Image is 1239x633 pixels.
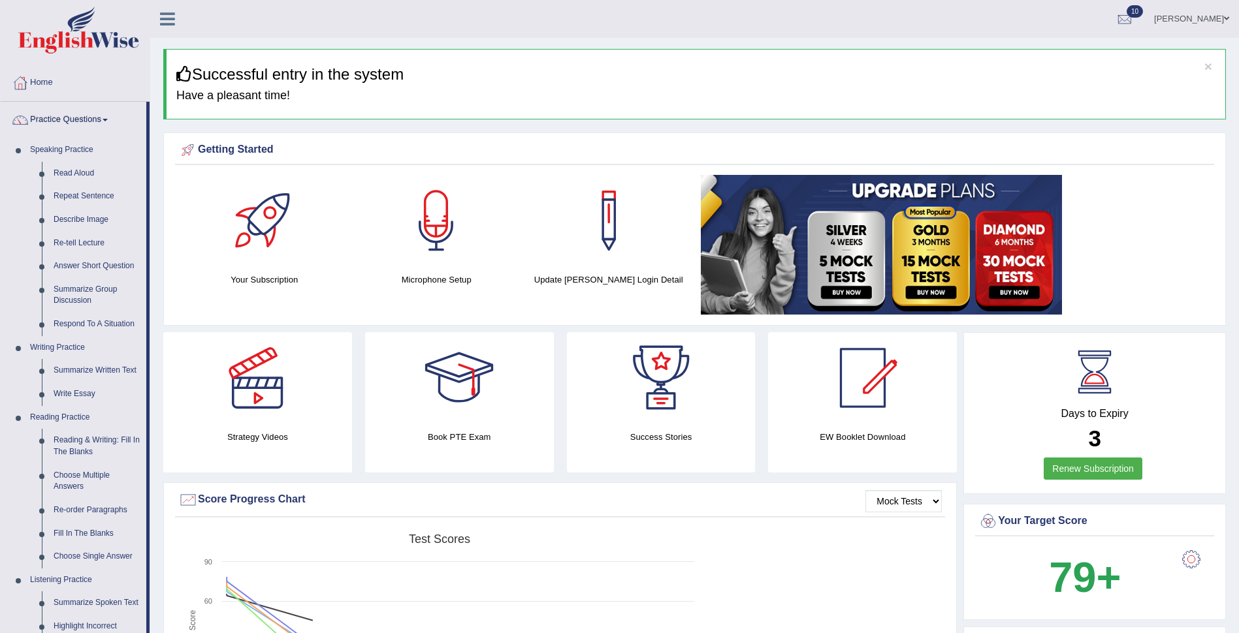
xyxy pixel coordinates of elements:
[1127,5,1143,18] span: 10
[48,255,146,278] a: Answer Short Question
[48,522,146,546] a: Fill In The Blanks
[1,65,150,97] a: Home
[178,490,942,510] div: Score Progress Chart
[48,382,146,406] a: Write Essay
[48,162,146,185] a: Read Aloud
[365,430,554,444] h4: Book PTE Exam
[1,102,146,134] a: Practice Questions
[48,464,146,499] a: Choose Multiple Answers
[48,359,146,382] a: Summarize Written Text
[176,89,1215,102] h4: Have a pleasant time!
[567,430,756,444] h4: Success Stories
[48,545,146,568] a: Choose Single Answer
[978,512,1211,531] div: Your Target Score
[48,185,146,208] a: Repeat Sentence
[48,429,146,463] a: Reading & Writing: Fill In The Blanks
[24,336,146,360] a: Writing Practice
[48,232,146,255] a: Re-tell Lecture
[48,499,146,522] a: Re-order Paragraphs
[24,406,146,429] a: Reading Practice
[204,558,212,566] text: 90
[978,408,1211,420] h4: Days to Expiry
[178,140,1211,160] div: Getting Started
[768,430,957,444] h4: EW Booklet Download
[24,568,146,592] a: Listening Practice
[357,273,515,286] h4: Microphone Setup
[48,278,146,313] a: Summarize Group Discussion
[176,66,1215,83] h3: Successful entry in the system
[48,208,146,232] a: Describe Image
[1044,457,1142,480] a: Renew Subscription
[1088,425,1101,451] b: 3
[204,597,212,605] text: 60
[409,533,470,546] tspan: Test scores
[163,430,352,444] h4: Strategy Videos
[701,175,1062,315] img: small5.jpg
[1204,59,1212,73] button: ×
[185,273,344,286] h4: Your Subscription
[1049,553,1121,601] b: 79+
[188,610,197,631] tspan: Score
[529,273,688,286] h4: Update [PERSON_NAME] Login Detail
[48,313,146,336] a: Respond To A Situation
[24,138,146,162] a: Speaking Practice
[48,591,146,615] a: Summarize Spoken Text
